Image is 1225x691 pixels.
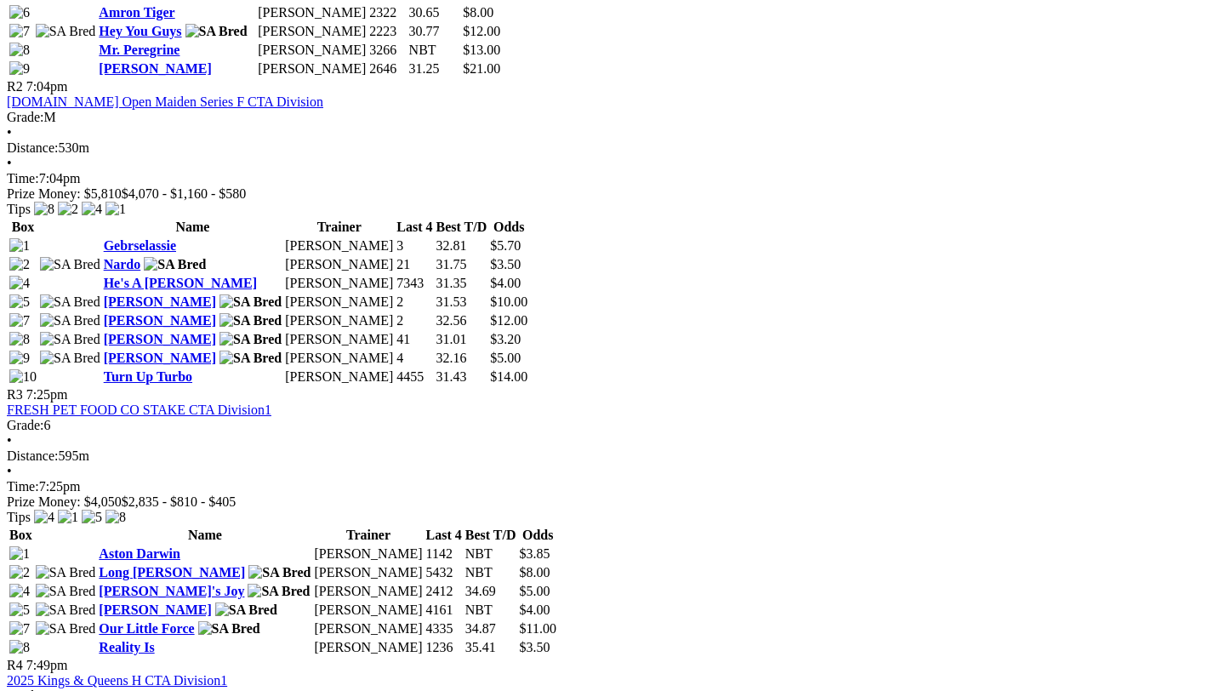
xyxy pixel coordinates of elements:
td: [PERSON_NAME] [257,4,367,21]
img: 7 [9,621,30,637]
td: 31.43 [436,368,488,385]
img: 2 [9,565,30,580]
span: R4 [7,658,23,672]
td: 34.87 [464,620,517,637]
td: 1142 [425,545,463,563]
a: [DOMAIN_NAME] Open Maiden Series F CTA Division [7,94,323,109]
td: [PERSON_NAME] [284,350,394,367]
img: SA Bred [219,351,282,366]
td: 30.77 [408,23,461,40]
div: M [7,110,1218,125]
a: [PERSON_NAME]'s Joy [99,584,244,598]
th: Last 4 [396,219,433,236]
span: $12.00 [463,24,500,38]
span: $3.85 [520,546,550,561]
span: • [7,464,12,478]
th: Best T/D [436,219,488,236]
img: 6 [9,5,30,20]
img: 1 [9,546,30,562]
td: 31.53 [436,294,488,311]
span: $5.00 [490,351,521,365]
div: 595m [7,448,1218,464]
div: Prize Money: $4,050 [7,494,1218,510]
img: SA Bred [36,584,96,599]
td: 31.25 [408,60,461,77]
img: SA Bred [40,351,100,366]
td: [PERSON_NAME] [257,60,367,77]
img: 2 [58,202,78,217]
td: 3266 [368,42,406,59]
div: 7:25pm [7,479,1218,494]
td: NBT [464,564,517,581]
span: Grade: [7,418,44,432]
th: Trainer [284,219,394,236]
span: Box [9,528,32,542]
td: [PERSON_NAME] [313,639,423,656]
img: SA Bred [40,257,100,272]
td: 7343 [396,275,433,292]
img: 9 [9,351,30,366]
span: Time: [7,171,39,186]
span: Distance: [7,448,58,463]
a: [PERSON_NAME] [99,61,211,76]
span: $13.00 [463,43,500,57]
img: SA Bred [36,621,96,637]
td: 32.81 [436,237,488,254]
img: 4 [34,510,54,525]
td: 2412 [425,583,463,600]
span: Distance: [7,140,58,155]
td: 41 [396,331,433,348]
img: 8 [9,332,30,347]
td: 2322 [368,4,406,21]
img: 2 [9,257,30,272]
img: SA Bred [219,332,282,347]
a: Hey You Guys [99,24,181,38]
a: He's A [PERSON_NAME] [104,276,257,290]
td: 31.01 [436,331,488,348]
img: SA Bred [185,24,248,39]
td: [PERSON_NAME] [257,23,367,40]
span: $8.00 [463,5,493,20]
td: [PERSON_NAME] [257,42,367,59]
img: 8 [9,640,30,655]
a: Amron Tiger [99,5,174,20]
img: 5 [9,602,30,618]
span: $4,070 - $1,160 - $580 [122,186,247,201]
td: 4335 [425,620,463,637]
td: [PERSON_NAME] [284,331,394,348]
span: $5.00 [520,584,550,598]
span: $4.00 [520,602,550,617]
td: [PERSON_NAME] [313,602,423,619]
img: 1 [105,202,126,217]
span: $4.00 [490,276,521,290]
th: Trainer [313,527,423,544]
td: 31.75 [436,256,488,273]
th: Name [103,219,283,236]
img: 8 [105,510,126,525]
img: 8 [9,43,30,58]
img: SA Bred [219,313,282,328]
img: 7 [9,24,30,39]
img: 8 [34,202,54,217]
img: 5 [82,510,102,525]
td: [PERSON_NAME] [284,256,394,273]
img: SA Bred [198,621,260,637]
span: $5.70 [490,238,521,253]
td: 5432 [425,564,463,581]
td: 2 [396,312,433,329]
a: [PERSON_NAME] [99,602,211,617]
img: SA Bred [40,313,100,328]
th: Odds [519,527,557,544]
span: R2 [7,79,23,94]
span: $3.50 [520,640,550,654]
td: 3 [396,237,433,254]
td: [PERSON_NAME] [284,294,394,311]
td: 34.69 [464,583,517,600]
td: NBT [408,42,461,59]
span: $8.00 [520,565,550,580]
span: Box [12,220,35,234]
span: $11.00 [520,621,556,636]
img: SA Bred [219,294,282,310]
th: Odds [489,219,528,236]
a: Aston Darwin [99,546,180,561]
